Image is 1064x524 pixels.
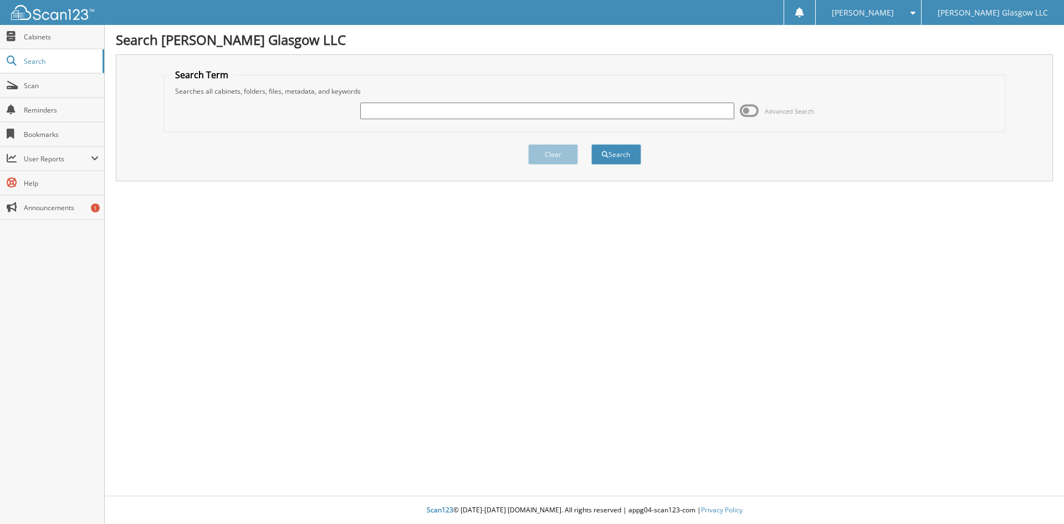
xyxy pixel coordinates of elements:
[832,9,894,16] span: [PERSON_NAME]
[11,5,94,20] img: scan123-logo-white.svg
[24,203,99,212] span: Announcements
[24,57,97,66] span: Search
[427,505,453,515] span: Scan123
[24,81,99,90] span: Scan
[24,130,99,139] span: Bookmarks
[528,144,578,165] button: Clear
[24,32,99,42] span: Cabinets
[765,107,814,115] span: Advanced Search
[701,505,743,515] a: Privacy Policy
[170,69,234,81] legend: Search Term
[170,87,1000,96] div: Searches all cabinets, folders, files, metadata, and keywords
[591,144,641,165] button: Search
[24,154,91,164] span: User Reports
[105,497,1064,524] div: © [DATE]-[DATE] [DOMAIN_NAME]. All rights reserved | appg04-scan123-com |
[24,179,99,188] span: Help
[1009,471,1064,524] iframe: Chat Widget
[24,105,99,115] span: Reminders
[116,30,1053,49] h1: Search [PERSON_NAME] Glasgow LLC
[938,9,1048,16] span: [PERSON_NAME] Glasgow LLC
[91,204,100,212] div: 1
